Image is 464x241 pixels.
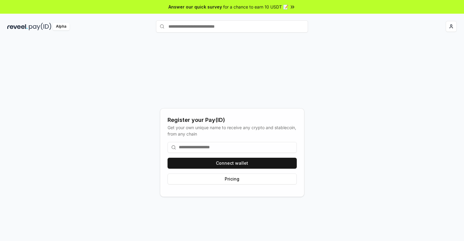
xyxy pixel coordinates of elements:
span: Answer our quick survey [168,4,222,10]
img: reveel_dark [7,23,28,30]
span: for a chance to earn 10 USDT 📝 [223,4,288,10]
button: Connect wallet [168,158,297,169]
img: pay_id [29,23,51,30]
div: Alpha [53,23,70,30]
button: Pricing [168,174,297,184]
div: Get your own unique name to receive any crypto and stablecoin, from any chain [168,124,297,137]
div: Register your Pay(ID) [168,116,297,124]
